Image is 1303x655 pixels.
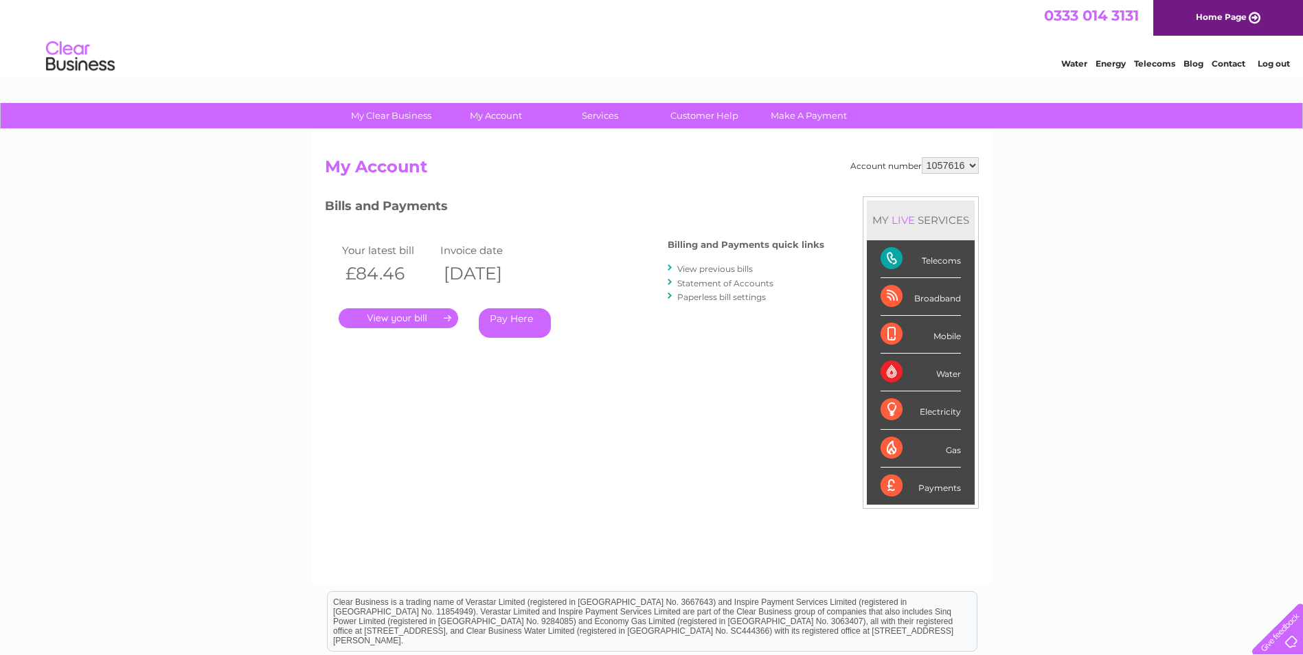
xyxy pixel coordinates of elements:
[543,103,657,128] a: Services
[677,278,773,288] a: Statement of Accounts
[339,260,438,288] th: £84.46
[437,260,536,288] th: [DATE]
[439,103,552,128] a: My Account
[325,196,824,220] h3: Bills and Payments
[752,103,865,128] a: Make A Payment
[668,240,824,250] h4: Billing and Payments quick links
[339,241,438,260] td: Your latest bill
[1258,58,1290,69] a: Log out
[1044,7,1139,24] a: 0333 014 3131
[867,200,975,240] div: MY SERVICES
[1183,58,1203,69] a: Blog
[1096,58,1126,69] a: Energy
[881,391,961,429] div: Electricity
[479,308,551,338] a: Pay Here
[1212,58,1245,69] a: Contact
[45,36,115,78] img: logo.png
[881,468,961,505] div: Payments
[881,354,961,391] div: Water
[881,278,961,316] div: Broadband
[648,103,761,128] a: Customer Help
[325,157,979,183] h2: My Account
[881,316,961,354] div: Mobile
[677,292,766,302] a: Paperless bill settings
[889,214,918,227] div: LIVE
[677,264,753,274] a: View previous bills
[339,308,458,328] a: .
[328,8,977,67] div: Clear Business is a trading name of Verastar Limited (registered in [GEOGRAPHIC_DATA] No. 3667643...
[335,103,448,128] a: My Clear Business
[881,240,961,278] div: Telecoms
[850,157,979,174] div: Account number
[1061,58,1087,69] a: Water
[1134,58,1175,69] a: Telecoms
[437,241,536,260] td: Invoice date
[881,430,961,468] div: Gas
